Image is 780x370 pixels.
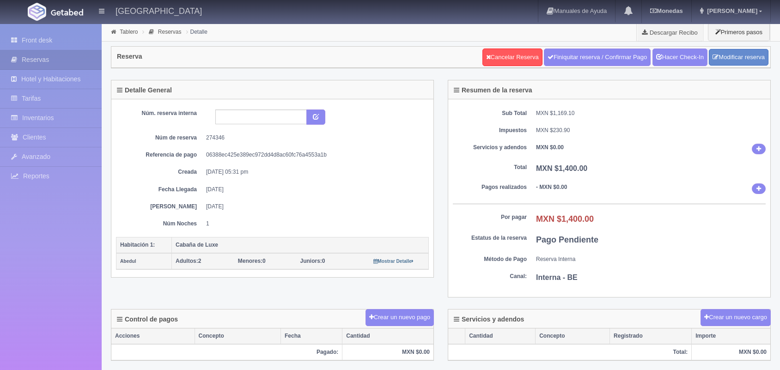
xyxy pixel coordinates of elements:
img: Getabed [51,9,83,16]
span: 0 [300,258,325,264]
dd: 1 [206,220,422,228]
li: Detalle [184,27,210,36]
dt: Núm de reserva [123,134,197,142]
strong: Adultos: [176,258,198,264]
dt: Impuestos [453,127,527,134]
dt: Núm Noches [123,220,197,228]
span: [PERSON_NAME] [705,7,757,14]
button: Primeros pasos [708,23,770,41]
span: 2 [176,258,201,264]
dd: MXN $230.90 [536,127,766,134]
dd: [DATE] [206,203,422,211]
h4: Detalle General [117,87,172,94]
dt: Núm. reserva interna [123,109,197,117]
th: Cabaña de Luxe [172,237,429,253]
button: Crear un nuevo pago [366,309,434,326]
dt: Estatus de la reserva [453,234,527,242]
th: Concepto [536,328,610,344]
img: Getabed [28,3,46,21]
th: Total: [448,344,692,360]
b: MXN $0.00 [536,144,564,151]
dd: 06388ec425e389ec972dd4d8ac60fc76a4553a1b [206,151,422,159]
dt: Canal: [453,273,527,280]
h4: [GEOGRAPHIC_DATA] [116,5,202,16]
dt: Sub Total [453,109,527,117]
th: Acciones [111,328,195,344]
dt: Método de Pago [453,255,527,263]
b: Habitación 1: [120,242,155,248]
a: Reservas [158,29,182,35]
dd: [DATE] [206,186,422,194]
th: Cantidad [342,328,433,344]
a: Finiquitar reserva / Confirmar Pago [544,49,651,66]
th: Concepto [195,328,280,344]
span: 0 [238,258,266,264]
dt: Referencia de pago [123,151,197,159]
a: Cancelar Reserva [482,49,542,66]
h4: Resumen de la reserva [454,87,532,94]
b: MXN $1,400.00 [536,214,594,224]
small: Abedul [120,259,136,264]
b: Pago Pendiente [536,235,598,244]
a: Tablero [120,29,138,35]
th: Pagado: [111,344,342,360]
b: Interna - BE [536,273,578,281]
th: Fecha [281,328,342,344]
a: Modificar reserva [709,49,768,66]
dt: Creada [123,168,197,176]
th: MXN $0.00 [342,344,433,360]
dt: Total [453,164,527,171]
a: Mostrar Detalle [373,258,414,264]
dd: 274346 [206,134,422,142]
h4: Control de pagos [117,316,178,323]
strong: Menores: [238,258,262,264]
a: Hacer Check-In [652,49,707,66]
small: Mostrar Detalle [373,259,414,264]
dt: Pagos realizados [453,183,527,191]
b: Monedas [650,7,682,14]
h4: Servicios y adendos [454,316,524,323]
dt: Fecha Llegada [123,186,197,194]
dd: [DATE] 05:31 pm [206,168,422,176]
dd: MXN $1,169.10 [536,109,766,117]
th: Importe [692,328,770,344]
a: Descargar Recibo [637,23,703,42]
th: Registrado [610,328,692,344]
button: Crear un nuevo cargo [701,309,771,326]
th: Cantidad [465,328,536,344]
b: MXN $1,400.00 [536,164,587,172]
b: - MXN $0.00 [536,184,567,190]
strong: Juniors: [300,258,322,264]
dt: Por pagar [453,213,527,221]
h4: Reserva [117,53,142,60]
th: MXN $0.00 [692,344,770,360]
dt: [PERSON_NAME] [123,203,197,211]
dt: Servicios y adendos [453,144,527,152]
dd: Reserva Interna [536,255,766,263]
